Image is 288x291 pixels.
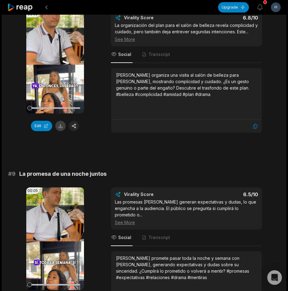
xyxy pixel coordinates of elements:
[31,121,52,131] button: Edit
[115,22,258,42] div: La organización del plan para el salón de belleza revela complicidad y cuidado, pero también deja...
[111,46,262,63] nav: Tabs
[192,15,258,21] div: 6.8 /10
[116,255,257,281] div: [PERSON_NAME] promete pasar toda la noche y semana con [PERSON_NAME], generando expectativas y du...
[218,2,249,13] button: Upgrade
[19,170,107,178] span: La promesa de una noche juntos
[111,230,262,246] nav: Tabs
[118,51,131,57] span: Social
[116,72,257,98] div: [PERSON_NAME] organiza una visita al salón de belleza para [PERSON_NAME], mostrando complicidad y...
[118,234,131,241] span: Social
[267,270,282,285] div: Open Intercom Messenger
[192,191,258,197] div: 6.5 /10
[148,51,170,57] span: Transcript
[115,199,258,226] div: Las promesas [PERSON_NAME] generan expectativas y dudas, lo que engancha a la audiencia. El públi...
[124,191,190,197] div: Virality Score
[124,15,190,21] div: Virality Score
[26,187,84,290] video: Your browser does not support mp4 format.
[148,234,170,241] span: Transcript
[115,219,258,226] div: See More
[26,11,84,113] video: Your browser does not support mp4 format.
[115,36,258,42] div: See More
[8,170,16,178] span: # 9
